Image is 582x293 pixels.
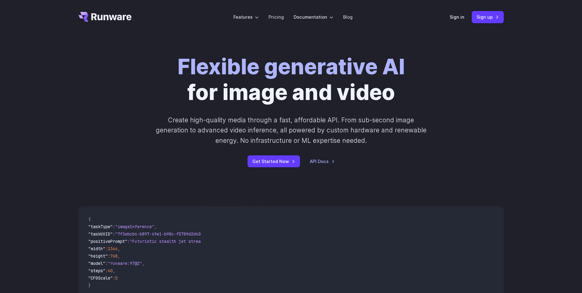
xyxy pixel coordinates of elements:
[154,224,157,229] span: ,
[108,261,142,266] span: "runware:97@2"
[178,54,405,105] h1: for image and video
[118,253,120,259] span: ,
[88,231,113,237] span: "taskUUID"
[115,224,154,229] span: "imageInference"
[88,275,113,281] span: "CFGScale"
[142,261,145,266] span: ,
[115,275,118,281] span: 5
[108,268,113,273] span: 40
[108,253,110,259] span: :
[79,12,132,22] a: Go to /
[88,246,105,251] span: "width"
[105,268,108,273] span: :
[130,239,352,244] span: "Futuristic stealth jet streaking through a neon-lit cityscape with glowing purple exhaust"
[105,261,108,266] span: :
[88,239,127,244] span: "positivePrompt"
[155,115,427,146] p: Create high-quality media through a fast, affordable API. From sub-second image generation to adv...
[113,231,115,237] span: :
[310,158,335,165] a: API Docs
[113,224,115,229] span: :
[450,13,464,20] a: Sign in
[113,275,115,281] span: :
[110,253,118,259] span: 768
[178,54,405,80] strong: Flexible generative AI
[108,246,118,251] span: 1344
[127,239,130,244] span: :
[105,246,108,251] span: :
[269,13,284,20] a: Pricing
[247,155,300,167] a: Get Started Now
[88,253,108,259] span: "height"
[88,217,91,222] span: {
[88,283,91,288] span: }
[343,13,353,20] a: Blog
[472,11,504,23] a: Sign up
[118,246,120,251] span: ,
[88,268,105,273] span: "steps"
[88,261,105,266] span: "model"
[294,13,333,20] label: Documentation
[233,13,259,20] label: Features
[88,224,113,229] span: "taskType"
[113,268,115,273] span: ,
[115,231,208,237] span: "7f3ebcb6-b897-49e1-b98c-f5789d2d40d7"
